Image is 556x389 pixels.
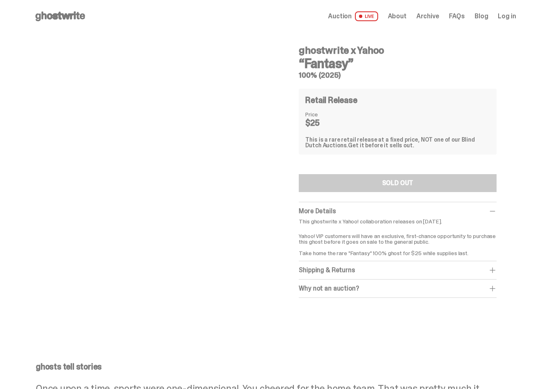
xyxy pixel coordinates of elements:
[305,137,490,148] div: This is a rare retail release at a fixed price, NOT one of our Blind Dutch Auctions.
[299,46,496,55] h4: ghostwrite x Yahoo
[299,219,496,224] p: This ghostwrite x Yahoo! collaboration releases on [DATE].
[416,13,439,20] a: Archive
[328,13,352,20] span: Auction
[305,96,357,104] h4: Retail Release
[348,142,414,149] span: Get it before it sells out.
[299,174,496,192] button: SOLD OUT
[305,111,346,117] dt: Price
[299,284,496,293] div: Why not an auction?
[498,13,516,20] a: Log in
[328,11,378,21] a: Auction LIVE
[449,13,465,20] a: FAQs
[475,13,488,20] a: Blog
[382,180,414,186] div: SOLD OUT
[299,207,335,215] span: More Details
[36,363,514,371] p: ghosts tell stories
[299,266,496,274] div: Shipping & Returns
[299,227,496,256] p: Yahoo! VIP customers will have an exclusive, first-chance opportunity to purchase this ghost befo...
[388,13,407,20] a: About
[299,72,496,79] h5: 100% (2025)
[299,57,496,70] h3: “Fantasy”
[355,11,378,21] span: LIVE
[305,119,346,127] dd: $25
